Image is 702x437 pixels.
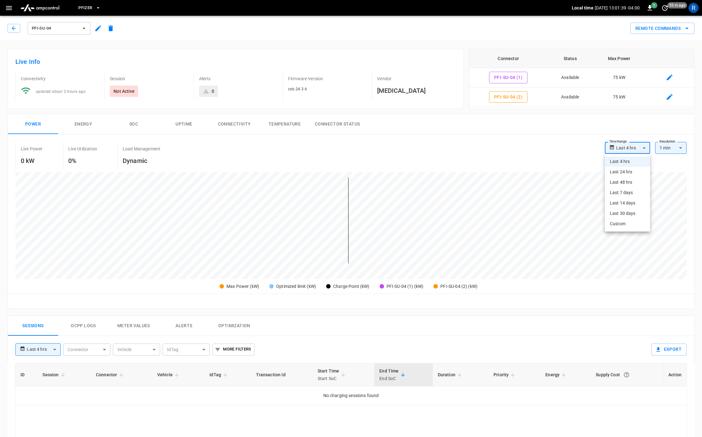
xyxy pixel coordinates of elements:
li: Last 24 hrs [605,167,650,177]
li: Last 48 hrs [605,177,650,188]
li: Last 14 days [605,198,650,208]
li: Last 7 days [605,188,650,198]
li: Last 4 hrs [605,156,650,167]
li: Last 30 days [605,208,650,219]
li: Custom [605,219,650,229]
